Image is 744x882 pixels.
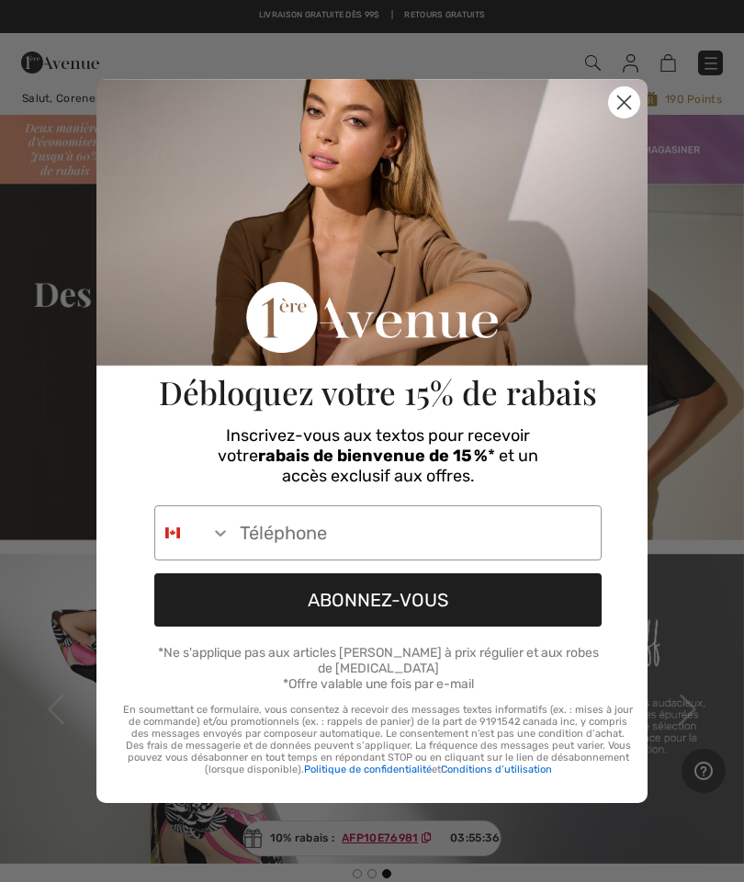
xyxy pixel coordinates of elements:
[218,425,538,486] span: Inscrivez-vous aux textos pour recevoir votre * et un accès exclusif aux offres.
[258,446,488,466] span: rabais de bienvenue de 15 %
[231,506,601,560] input: Téléphone
[154,573,602,627] button: ABONNEZ-VOUS
[155,506,231,560] button: Search Countries
[165,526,180,540] img: Canada
[441,763,552,775] a: Conditions d’utilisation
[123,704,633,775] p: En soumettant ce formulaire, vous consentez à recevoir des messages textes informatifs (ex. : mis...
[283,676,474,692] span: *Offre valable une fois par e-mail
[158,645,599,676] span: *Ne s'applique pas aux articles [PERSON_NAME] à prix régulier et aux robes de [MEDICAL_DATA]
[159,370,597,413] span: Débloquez votre 15% de rabais
[608,86,640,119] button: Close dialog
[304,763,432,775] a: Politique de confidentialité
